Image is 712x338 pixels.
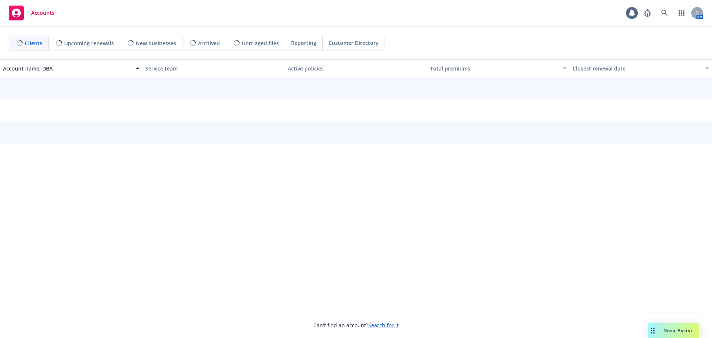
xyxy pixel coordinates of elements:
span: Upcoming renewals [64,39,114,47]
div: Closest renewal date [573,65,701,72]
div: Service team [145,65,282,72]
div: Drag to move [648,323,657,338]
button: Total premiums [427,59,570,77]
span: New businesses [136,39,176,47]
a: Switch app [674,6,689,20]
span: Customer Directory [329,39,379,47]
button: Active policies [285,59,427,77]
a: Accounts [6,3,57,23]
div: Account name, DBA [3,65,131,72]
span: Accounts [31,10,55,16]
button: Service team [142,59,285,77]
button: Closest renewal date [570,59,712,77]
span: Reporting [291,39,316,47]
div: Total premiums [430,65,558,72]
span: Archived [198,39,220,47]
a: Search for it [368,322,399,329]
button: Nova Assist [648,323,699,338]
div: Active policies [288,65,424,72]
a: Search [657,6,672,20]
span: Untriaged files [242,39,279,47]
a: Report a Bug [640,6,655,20]
span: Clients [25,39,42,47]
span: Nova Assist [663,327,693,334]
span: Can't find an account? [313,321,399,329]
